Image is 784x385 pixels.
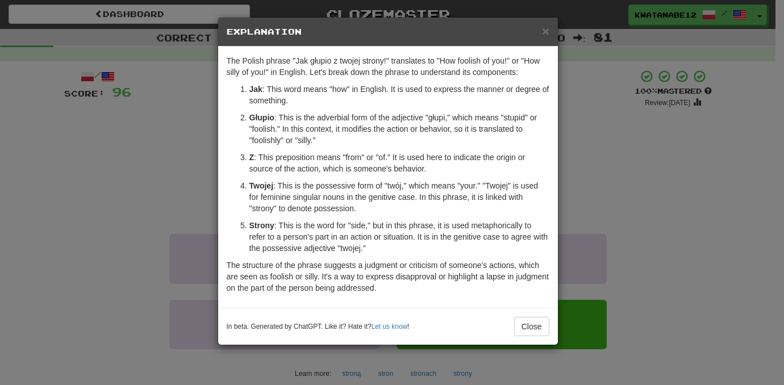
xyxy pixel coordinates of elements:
[249,83,549,106] p: : This word means "how" in English. It is used to express the manner or degree of something.
[514,317,549,336] button: Close
[249,221,274,230] strong: Strony
[372,323,407,330] a: Let us know
[249,153,255,162] strong: Z
[542,25,549,37] button: Close
[249,152,549,174] p: : This preposition means "from" or "of." It is used here to indicate the origin or source of the ...
[542,24,549,37] span: ×
[227,260,549,294] p: The structure of the phrase suggests a judgment or criticism of someone's actions, which are seen...
[249,181,274,190] strong: Twojej
[249,220,549,254] p: : This is the word for "side," but in this phrase, it is used metaphorically to refer to a person...
[227,55,549,78] p: The Polish phrase "Jak głupio z twojej strony!" translates to "How foolish of you!" or "How silly...
[249,112,549,146] p: : This is the adverbial form of the adjective "głupi," which means "stupid" or "foolish." In this...
[227,26,549,37] h5: Explanation
[249,113,274,122] strong: Głupio
[249,85,262,94] strong: Jak
[249,180,549,214] p: : This is the possessive form of "twój," which means "your." "Twojej" is used for feminine singul...
[227,322,410,332] small: In beta. Generated by ChatGPT. Like it? Hate it? !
